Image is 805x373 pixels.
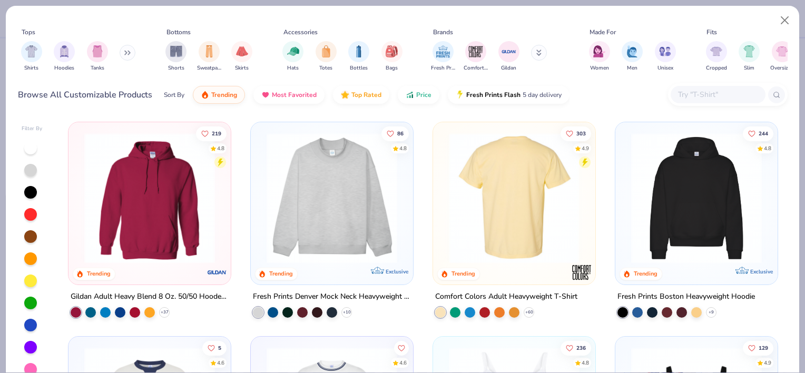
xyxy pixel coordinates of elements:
[582,144,589,152] div: 4.9
[79,133,220,263] img: 01756b78-01f6-4cc6-8d8a-3c30c1a0c8ac
[435,290,577,303] div: Comfort Colors Adult Heavyweight T-Shirt
[498,41,519,72] button: filter button
[219,345,222,350] span: 5
[464,41,488,72] button: filter button
[523,89,562,101] span: 5 day delivery
[235,64,249,72] span: Skirts
[739,41,760,72] div: filter for Slim
[739,41,760,72] button: filter button
[231,41,252,72] div: filter for Skirts
[197,41,221,72] button: filter button
[92,45,103,57] img: Tanks Image
[203,45,215,57] img: Sweatpants Image
[589,41,610,72] button: filter button
[750,268,772,275] span: Exclusive
[464,64,488,72] span: Comfort Colors
[282,41,303,72] div: filter for Hats
[561,126,591,141] button: Like
[561,340,591,355] button: Like
[351,91,381,99] span: Top Rated
[316,41,337,72] div: filter for Totes
[58,45,70,57] img: Hoodies Image
[253,290,411,303] div: Fresh Prints Denver Mock Neck Heavyweight Sweatshirt
[394,340,409,355] button: Like
[416,91,431,99] span: Price
[501,44,517,60] img: Gildan Image
[525,309,533,316] span: + 60
[282,41,303,72] button: filter button
[710,45,722,57] img: Cropped Image
[91,64,104,72] span: Tanks
[576,131,586,136] span: 303
[320,45,332,57] img: Totes Image
[170,45,182,57] img: Shorts Image
[381,126,409,141] button: Like
[759,345,768,350] span: 129
[287,45,299,57] img: Hats Image
[166,27,191,37] div: Bottoms
[54,41,75,72] div: filter for Hoodies
[657,64,673,72] span: Unisex
[168,64,184,72] span: Shorts
[593,45,605,57] img: Women Image
[350,64,368,72] span: Bottles
[744,64,754,72] span: Slim
[333,86,389,104] button: Top Rated
[706,64,727,72] span: Cropped
[353,45,365,57] img: Bottles Image
[776,45,788,57] img: Oversized Image
[272,91,317,99] span: Most Favorited
[770,64,794,72] span: Oversized
[709,309,714,316] span: + 9
[655,41,676,72] div: filter for Unisex
[585,133,726,263] img: 029b8af0-80e6-406f-9fdc-fdf898547912
[444,133,585,263] img: e55d29c3-c55d-459c-bfd9-9b1c499ab3c6
[626,133,767,263] img: 91acfc32-fd48-4d6b-bdad-a4c1a30ac3fc
[582,359,589,367] div: 4.8
[706,41,727,72] div: filter for Cropped
[659,45,671,57] img: Unisex Image
[21,41,42,72] div: filter for Shirts
[231,41,252,72] button: filter button
[764,359,771,367] div: 4.9
[655,41,676,72] button: filter button
[71,290,229,303] div: Gildan Adult Heavy Blend 8 Oz. 50/50 Hooded Sweatshirt
[343,309,351,316] span: + 10
[218,144,225,152] div: 4.8
[431,41,455,72] div: filter for Fresh Prints
[617,290,755,303] div: Fresh Prints Boston Heavyweight Hoodie
[261,133,402,263] img: f5d85501-0dbb-4ee4-b115-c08fa3845d83
[435,44,451,60] img: Fresh Prints Image
[218,359,225,367] div: 4.6
[386,64,398,72] span: Bags
[87,41,108,72] div: filter for Tanks
[203,340,227,355] button: Like
[261,91,270,99] img: most_fav.gif
[201,91,209,99] img: trending.gif
[627,64,637,72] span: Men
[770,41,794,72] div: filter for Oversized
[197,126,227,141] button: Like
[399,144,407,152] div: 4.8
[381,41,402,72] button: filter button
[25,45,37,57] img: Shirts Image
[316,41,337,72] button: filter button
[590,64,609,72] span: Women
[207,262,228,283] img: Gildan logo
[743,126,773,141] button: Like
[211,91,237,99] span: Trending
[498,41,519,72] div: filter for Gildan
[397,131,404,136] span: 86
[743,340,773,355] button: Like
[398,86,439,104] button: Price
[164,90,184,100] div: Sort By
[456,91,464,99] img: flash.gif
[386,268,408,275] span: Exclusive
[21,41,42,72] button: filter button
[571,262,592,283] img: Comfort Colors logo
[764,144,771,152] div: 4.8
[677,89,758,101] input: Try "T-Shirt"
[348,41,369,72] div: filter for Bottles
[622,41,643,72] div: filter for Men
[466,91,521,99] span: Fresh Prints Flash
